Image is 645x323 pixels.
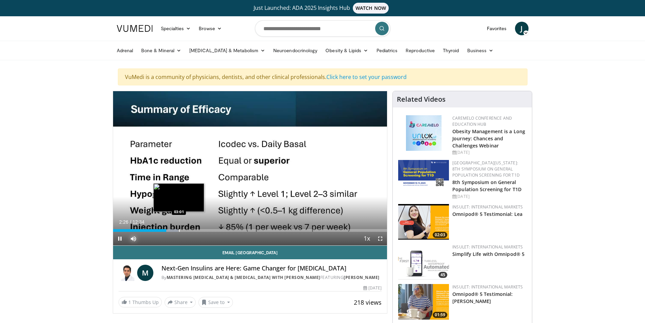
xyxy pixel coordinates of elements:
span: 12:34 [132,219,144,225]
a: Simplify Life with Omnipod® 5 [452,251,524,257]
a: Specialties [157,22,195,35]
span: WATCH NOW [353,3,389,14]
h4: Related Videos [397,95,446,103]
img: 85ac4157-e7e8-40bb-9454-b1e4c1845598.png.150x105_q85_crop-smart_upscale.png [398,204,449,240]
a: Neuroendocrinology [269,44,321,57]
div: [DATE] [452,149,526,156]
a: Favorites [483,22,511,35]
button: Save to [198,297,233,308]
button: Mute [127,232,140,245]
a: J [515,22,529,35]
a: CaReMeLO Conference and Education Hub [452,115,512,127]
a: [MEDICAL_DATA] & Metabolism [185,44,269,57]
img: a980c80c-3cc5-49e4-b5c5-24109ca66f23.png.150x105_q85_autocrop_double_scale_upscale_version-0.2.png [398,160,449,186]
a: M [137,265,153,281]
a: 01:59 [398,284,449,320]
div: By FEATURING [162,275,382,281]
a: Insulet: International Markets [452,204,523,210]
a: Mastering [MEDICAL_DATA] & [MEDICAL_DATA] with [PERSON_NAME] [167,275,320,280]
a: Business [463,44,498,57]
img: 45df64a9-a6de-482c-8a90-ada250f7980c.png.150x105_q85_autocrop_double_scale_upscale_version-0.2.jpg [406,115,442,151]
a: Omnipod® 5 Testimonial: Lea [452,211,522,217]
span: / [130,219,131,225]
div: [DATE] [363,285,382,291]
button: Fullscreen [373,232,387,245]
span: 2:26 [119,219,128,225]
a: 45 [398,244,449,280]
video-js: Video Player [113,91,387,246]
a: Browse [195,22,226,35]
a: Obesity Management is a Long Journey: Chances and Challenges Webinar [452,128,525,149]
a: 1 Thumbs Up [119,297,162,307]
span: 1 [128,299,131,305]
a: Bone & Mineral [137,44,185,57]
img: Mastering Endocrine & Diabetes with Dr. Mazhar Dalvi [119,265,134,281]
a: Insulet: International Markets [452,284,523,290]
span: 02:03 [433,232,447,238]
a: Adrenal [113,44,137,57]
a: Pediatrics [372,44,402,57]
h4: Next-Gen Insulins are Here: Game Changer for [MEDICAL_DATA] [162,265,382,272]
span: 45 [438,272,447,278]
a: Omnipod® 5 Testimonial: [PERSON_NAME] [452,291,513,304]
a: Reproductive [402,44,439,57]
a: Just Launched: ADA 2025 Insights HubWATCH NOW [118,3,528,14]
div: [DATE] [452,194,526,200]
a: Obesity & Lipids [321,44,372,57]
a: Click here to set your password [326,73,407,81]
img: 6d50c0dd-ba08-46d7-8ee2-cf2a961867be.png.150x105_q85_crop-smart_upscale.png [398,284,449,320]
a: Insulet: International Markets [452,244,523,250]
button: Share [165,297,196,308]
a: 02:03 [398,204,449,240]
span: 218 views [354,298,382,306]
button: Pause [113,232,127,245]
div: VuMedi is a community of physicians, dentists, and other clinical professionals. [118,68,528,85]
input: Search topics, interventions [255,20,390,37]
span: 01:59 [433,312,447,318]
div: Progress Bar [113,229,387,232]
a: 8th Symposium on General Population Screening for T1D [452,179,521,193]
a: [GEOGRAPHIC_DATA][US_STATE]: 8th Symposium on General Population Screening for T1D [452,160,520,178]
button: Playback Rate [360,232,373,245]
a: Thyroid [439,44,463,57]
img: f4bac35f-2703-40d6-a70d-02c4a6bd0abe.png.150x105_q85_crop-smart_upscale.png [398,244,449,280]
img: VuMedi Logo [117,25,153,32]
a: [PERSON_NAME] [344,275,380,280]
a: Email [GEOGRAPHIC_DATA] [113,246,387,259]
img: image.jpeg [153,183,204,212]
